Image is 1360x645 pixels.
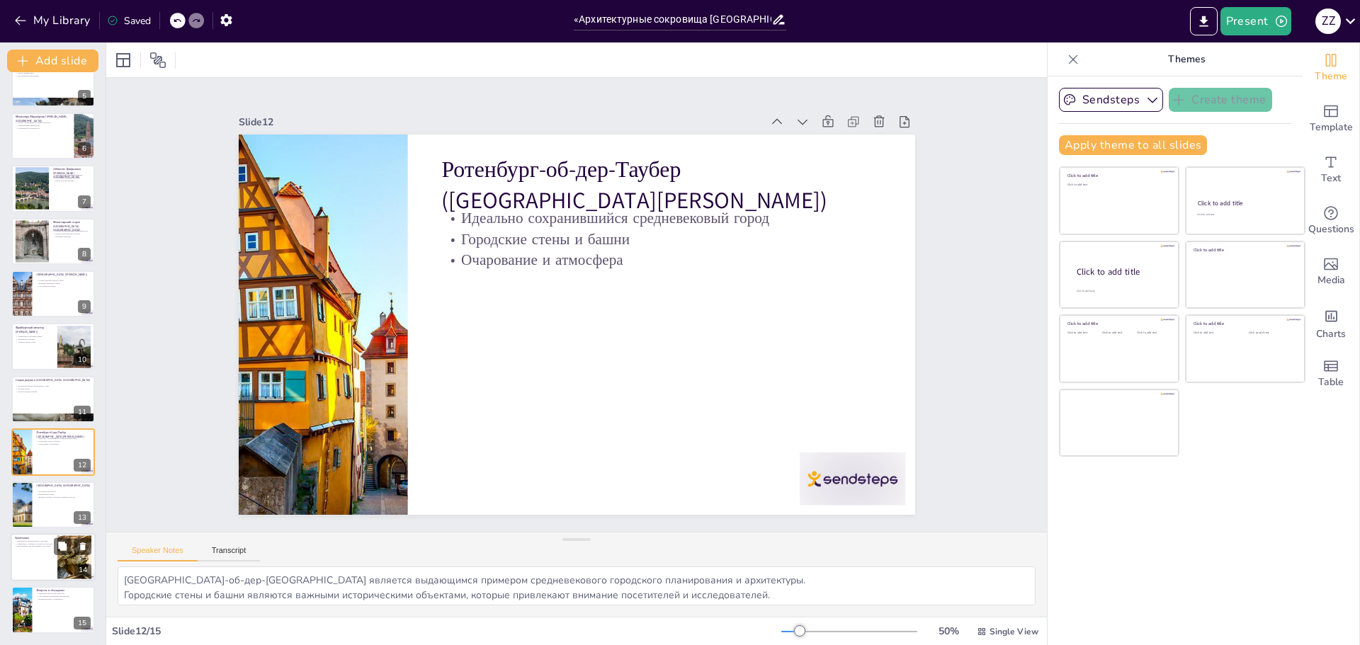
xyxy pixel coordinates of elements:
div: Click to add title [1194,247,1295,253]
div: Click to add title [1194,321,1295,326]
p: Центр духовной жизни [53,179,91,182]
button: Add slide [7,50,98,72]
button: Present [1220,7,1291,35]
p: Заключение [15,536,53,540]
p: Центр монастырской культуры [53,232,91,235]
button: Z Z [1315,7,1341,35]
p: Старая ратуша в [GEOGRAPHIC_DATA] ([GEOGRAPHIC_DATA]) [16,378,91,382]
p: Вершина немецкой готики [36,282,91,285]
span: Text [1321,171,1341,186]
p: Роскошные фрески и лепнина [53,177,91,180]
p: Вопросы и обсуждение [36,589,91,593]
button: Create theme [1169,88,1272,112]
div: Add a table [1303,348,1359,399]
p: Открытый форум для вопросов [36,593,91,595]
div: 13 [74,511,91,524]
span: Questions [1308,222,1354,237]
div: Click to add text [1067,331,1099,335]
div: 10 [74,353,91,366]
div: 6 [78,142,91,155]
div: Add ready made slides [1303,93,1359,144]
p: Архитектурные стили [16,340,53,343]
button: My Library [11,9,96,32]
div: 5 [78,90,91,103]
p: Шедевр южно-немецкого барокко [53,174,91,177]
button: Apply theme to all slides [1059,135,1207,155]
span: Media [1317,273,1345,288]
div: 6 [11,113,95,159]
div: Click to add body [1077,289,1166,292]
div: Click to add text [1137,331,1169,335]
div: 11 [11,376,95,423]
div: Click to add title [1077,266,1167,278]
div: Saved [107,14,151,28]
div: 11 [74,406,91,418]
p: Очарование и атмосфера [441,249,881,270]
p: Знаменитые витражи [16,338,53,341]
div: Click to add title [1067,173,1169,178]
div: Change the overall theme [1303,42,1359,93]
p: Вдохновение для дальнейшего изучения [15,545,53,548]
div: Add text boxes [1303,144,1359,195]
button: Speaker Notes [118,546,198,561]
p: [GEOGRAPHIC_DATA] ([GEOGRAPHIC_DATA]) [36,484,91,488]
p: Уникальное сочетание истории и культуры [15,542,53,545]
button: Sendsteps [1059,88,1163,112]
span: Template [1310,120,1353,135]
div: Z Z [1315,8,1341,34]
div: Slide 12 [239,115,762,129]
span: Single View [990,626,1038,637]
p: Смотровая площадка [36,285,91,287]
div: 7 [78,195,91,208]
span: Charts [1316,326,1346,342]
div: 12 [11,428,95,475]
textarea: [GEOGRAPHIC_DATA]-об-дер-[GEOGRAPHIC_DATA] является выдающимся примером средневекового городского... [118,566,1036,605]
button: Export to PowerPoint [1190,7,1218,35]
p: Исторические экспозиции [16,74,91,77]
div: Click to add text [1194,331,1238,335]
p: Значимость архитектурного наследия [15,540,53,542]
div: 14 [74,564,91,576]
div: 50 % [931,624,965,638]
p: Часть университета [16,72,91,74]
p: Взаимодействие с аудиторией [36,598,91,600]
div: Click to add text [1067,183,1169,187]
p: Богатый декор [16,387,91,390]
p: Объект Всемирного наследия ЮНЕСКО [53,229,91,232]
p: Самый высокий шпиль в мире [36,280,91,282]
div: 12 [74,459,91,472]
div: Click to add text [1102,331,1134,335]
div: 10 [11,323,95,370]
button: Duplicate Slide [54,537,71,554]
p: Объект Всемирного наследия ЮНЕСКО [16,122,70,125]
input: Insert title [574,9,771,30]
div: Add charts and graphs [1303,297,1359,348]
button: Delete Slide [74,537,91,554]
p: Идеальный пример фахверкового дома [16,384,91,387]
p: Городские стены и башни [36,440,91,443]
p: Сохранение аутентичности [16,127,70,130]
p: Ротенбург-об-дер-Таубер ([GEOGRAPHIC_DATA][PERSON_NAME]) [441,154,881,217]
p: Городские стены и башни [441,229,881,250]
div: 8 [11,218,95,265]
div: Click to add text [1197,213,1291,217]
div: Layout [112,49,135,72]
div: 13 [11,481,95,528]
p: Красивые пейзажи [53,235,91,238]
div: 15 [11,586,95,633]
p: Важный элемент городской инфраструктуры [36,496,91,498]
div: Click to add text [1249,331,1293,335]
p: Идеально сохранившийся средневековый город [36,438,91,440]
p: Исторические ворота [36,490,91,493]
p: Аббатство Цвифальтен ([PERSON_NAME][GEOGRAPHIC_DATA]) [53,168,91,180]
p: Ротенбург-об-дер-Таубер ([GEOGRAPHIC_DATA][PERSON_NAME]) [36,430,91,438]
div: 8 [78,248,91,261]
div: Click to add title [1067,321,1169,326]
p: Обсуждение памятников архитектуры [36,595,91,598]
div: 15 [74,617,91,629]
div: 7 [11,165,95,212]
div: 14 [11,533,96,581]
div: 9 [11,270,95,317]
div: 5 [11,60,95,107]
span: Position [149,52,166,69]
